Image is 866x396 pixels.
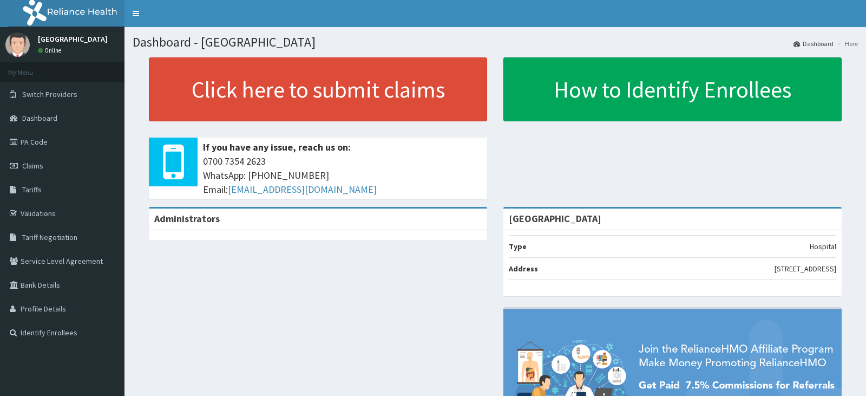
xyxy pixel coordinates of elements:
a: Click here to submit claims [149,57,487,121]
b: Administrators [154,212,220,225]
p: [STREET_ADDRESS] [775,263,836,274]
p: [GEOGRAPHIC_DATA] [38,35,108,43]
b: Type [509,242,527,251]
p: Hospital [810,241,836,252]
h1: Dashboard - [GEOGRAPHIC_DATA] [133,35,858,49]
a: Dashboard [793,39,834,48]
img: User Image [5,33,30,57]
strong: [GEOGRAPHIC_DATA] [509,212,601,225]
a: How to Identify Enrollees [503,57,842,121]
span: Tariffs [22,185,42,194]
b: If you have any issue, reach us on: [203,141,351,153]
span: Switch Providers [22,89,77,99]
span: Tariff Negotiation [22,232,77,242]
li: Here [835,39,858,48]
span: Dashboard [22,113,57,123]
b: Address [509,264,538,274]
a: Online [38,47,64,54]
span: 0700 7354 2623 WhatsApp: [PHONE_NUMBER] Email: [203,154,482,196]
a: [EMAIL_ADDRESS][DOMAIN_NAME] [228,183,377,196]
span: Claims [22,161,43,171]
